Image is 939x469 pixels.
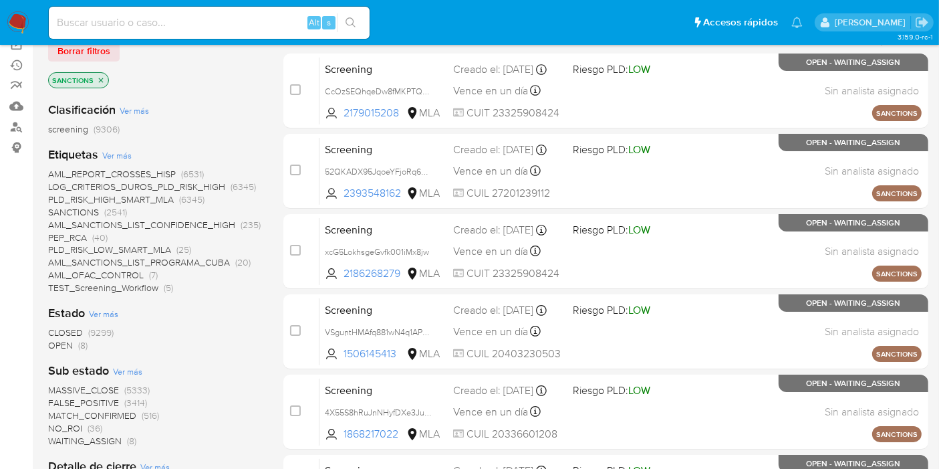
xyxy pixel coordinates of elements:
span: 3.159.0-rc-1 [898,31,932,42]
button: search-icon [337,13,364,32]
a: Salir [915,15,929,29]
span: Accesos rápidos [703,15,778,29]
input: Buscar usuario o caso... [49,14,370,31]
span: Alt [309,16,319,29]
a: Notificaciones [791,17,803,28]
span: s [327,16,331,29]
p: ignacio.bagnardi@mercadolibre.com [835,16,910,29]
